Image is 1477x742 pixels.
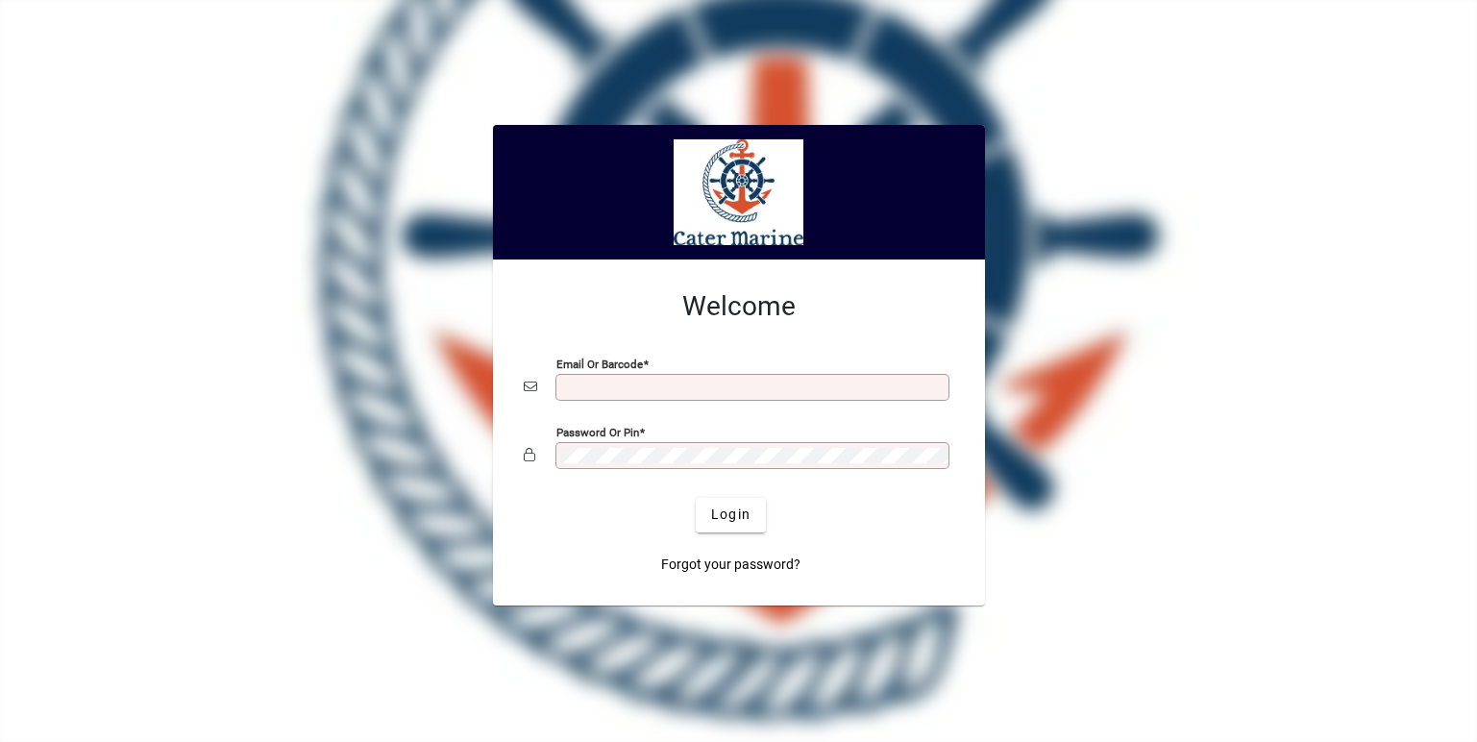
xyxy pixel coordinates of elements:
button: Login [696,498,766,532]
mat-label: Password or Pin [556,425,639,438]
span: Login [711,505,751,525]
mat-label: Email or Barcode [556,357,643,370]
h2: Welcome [524,290,954,323]
a: Forgot your password? [653,548,808,582]
span: Forgot your password? [661,555,800,575]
